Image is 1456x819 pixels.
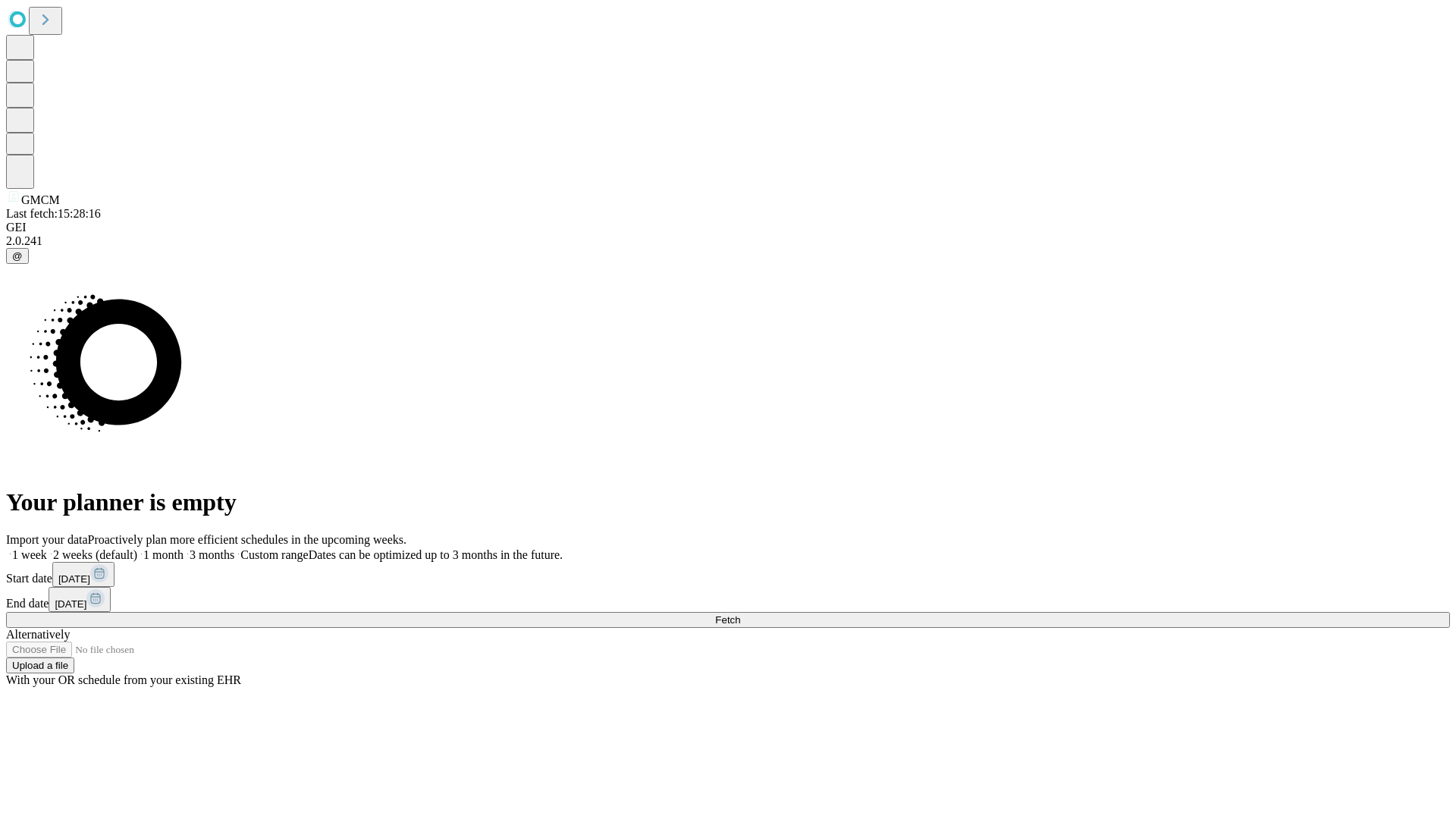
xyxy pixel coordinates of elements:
[52,562,115,587] button: [DATE]
[6,587,1450,612] div: End date
[6,628,70,641] span: Alternatively
[6,562,1450,587] div: Start date
[6,221,1450,234] div: GEI
[6,207,101,220] span: Last fetch: 15:28:16
[6,234,1450,248] div: 2.0.241
[6,248,29,264] button: @
[55,598,86,610] span: [DATE]
[143,548,184,561] span: 1 month
[6,657,74,673] button: Upload a file
[12,548,47,561] span: 1 week
[715,614,740,626] span: Fetch
[6,533,88,546] span: Import your data
[240,548,308,561] span: Custom range
[6,488,1450,516] h1: Your planner is empty
[309,548,563,561] span: Dates can be optimized up to 3 months in the future.
[190,548,234,561] span: 3 months
[49,587,111,612] button: [DATE]
[58,573,90,585] span: [DATE]
[12,250,23,262] span: @
[53,548,137,561] span: 2 weeks (default)
[6,673,241,686] span: With your OR schedule from your existing EHR
[6,612,1450,628] button: Fetch
[21,193,60,206] span: GMCM
[88,533,406,546] span: Proactively plan more efficient schedules in the upcoming weeks.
